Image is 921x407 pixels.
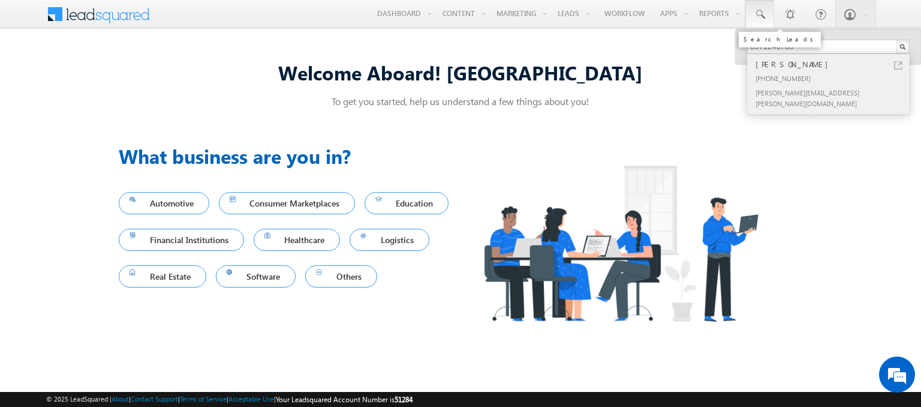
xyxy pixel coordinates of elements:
a: About [112,395,129,403]
span: Healthcare [264,232,330,248]
div: Welcome Aboard! [GEOGRAPHIC_DATA] [119,59,802,85]
span: Consumer Marketplaces [230,195,345,211]
input: Search Leads [747,40,910,54]
div: Search Leads [744,35,816,43]
p: To get you started, help us understand a few things about you! [119,95,802,107]
span: Financial Institutions [130,232,233,248]
div: [PERSON_NAME][EMAIL_ADDRESS][PERSON_NAME][DOMAIN_NAME] [753,85,914,110]
span: Others [316,268,366,285]
span: Logistics [360,232,419,248]
span: Automotive [130,195,198,211]
img: Industry.png [460,142,781,345]
h3: What business are you in? [119,142,460,170]
span: Education [375,195,438,211]
span: 51284 [395,395,413,404]
span: Software [227,268,285,285]
div: [PERSON_NAME] [753,58,914,71]
div: [PHONE_NUMBER] [753,71,914,85]
a: Acceptable Use [228,395,274,403]
span: Your Leadsquared Account Number is [276,395,413,404]
span: Real Estate [130,268,195,285]
a: Contact Support [131,395,178,403]
a: Terms of Service [180,395,227,403]
span: © 2025 LeadSquared | | | | | [46,394,413,405]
